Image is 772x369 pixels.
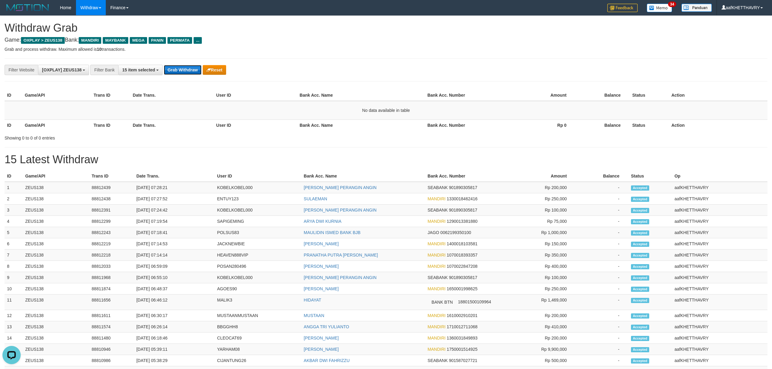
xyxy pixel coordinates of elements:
td: 88811874 [89,283,134,295]
td: 88811480 [89,333,134,344]
img: Button%20Memo.svg [647,4,672,12]
td: 88810946 [89,344,134,355]
td: - [576,227,629,238]
span: Copy 901890305817 to clipboard [449,275,477,280]
td: ZEUS138 [23,216,89,227]
span: Copy 901890305817 to clipboard [449,208,477,212]
span: Accepted [631,336,649,341]
td: HEAVEN888VIP [215,250,301,261]
td: KOBELKOBEL000 [215,272,301,283]
td: 88811968 [89,272,134,283]
a: [PERSON_NAME] PERANGIN ANGIN [304,185,377,190]
td: [DATE] 05:39:11 [134,344,215,355]
span: Copy 1400018103581 to clipboard [447,241,477,246]
span: JAGO [428,230,439,235]
img: MOTION_logo.png [5,3,51,12]
td: 88812438 [89,193,134,205]
td: Rp 350,000 [497,250,576,261]
td: Rp 250,000 [497,283,576,295]
td: POLSUS83 [215,227,301,238]
th: Balance [576,90,630,101]
strong: 10 [97,47,102,52]
td: No data available in table [5,101,767,120]
td: Rp 9,900,000 [497,344,576,355]
td: aafKHETTHAVRY [672,283,767,295]
td: Rp 200,000 [497,333,576,344]
th: Op [672,171,767,182]
th: Amount [497,171,576,182]
td: 88812033 [89,261,134,272]
td: CLEOCAT69 [215,333,301,344]
a: SULAEMAN [304,196,327,201]
th: Bank Acc. Number [425,119,494,131]
span: Copy 1070022847208 to clipboard [447,264,477,269]
a: ARYA DWI KURNIA [304,219,341,224]
td: - [576,283,629,295]
td: BBGGHH8 [215,321,301,333]
td: - [576,261,629,272]
td: 88812219 [89,238,134,250]
p: Grab and process withdraw. Maximum allowed is transactions. [5,46,767,52]
a: [PERSON_NAME] [304,264,339,269]
span: ... [194,37,202,44]
span: MANDIRI [428,324,446,329]
td: Rp 1,469,000 [497,295,576,310]
span: MANDIRI [428,347,446,352]
td: ZEUS138 [23,321,89,333]
td: 88812218 [89,250,134,261]
td: [DATE] 06:48:37 [134,283,215,295]
td: 10 [5,283,23,295]
td: aafKHETTHAVRY [672,250,767,261]
td: 88811656 [89,295,134,310]
th: User ID [215,171,301,182]
span: MANDIRI [428,286,446,291]
span: Accepted [631,298,649,303]
img: panduan.png [681,4,712,12]
a: [PERSON_NAME] [304,241,339,246]
a: AKBAR DWI FAHRIZZU [304,358,350,363]
td: Rp 1,000,000 [497,227,576,238]
th: Status [630,90,669,101]
a: ANGGA TRI YULIANTO [304,324,349,329]
img: Feedback.jpg [607,4,638,12]
a: PRANATHA PUTRA [PERSON_NAME] [304,253,378,257]
td: - [576,310,629,321]
td: Rp 100,000 [497,272,576,283]
td: - [576,193,629,205]
td: - [576,238,629,250]
span: Copy 1650001998625 to clipboard [447,286,477,291]
span: Accepted [631,242,649,247]
th: Action [669,90,767,101]
a: MUSTAAN [304,313,324,318]
td: Rp 250,000 [497,193,576,205]
td: ZEUS138 [23,283,89,295]
span: Copy 901890305817 to clipboard [449,185,477,190]
th: Bank Acc. Number [425,171,497,182]
td: 88811611 [89,310,134,321]
td: - [576,216,629,227]
span: Copy 0062199350100 to clipboard [440,230,471,235]
td: - [576,344,629,355]
button: [OXPLAY] ZEUS138 [38,65,89,75]
td: aafKHETTHAVRY [672,344,767,355]
td: - [576,250,629,261]
th: Trans ID [91,90,130,101]
span: Copy 18801500109964 to clipboard [458,299,491,304]
th: ID [5,90,22,101]
h1: Withdraw Grab [5,22,767,34]
th: ID [5,171,23,182]
td: CIJANTUNG26 [215,355,301,366]
td: ZEUS138 [23,238,89,250]
td: [DATE] 07:27:52 [134,193,215,205]
th: Balance [576,119,630,131]
span: SEABANK [428,185,448,190]
span: Accepted [631,230,649,236]
td: [DATE] 07:24:42 [134,205,215,216]
td: MUSTAANMUSTAAN [215,310,301,321]
td: [DATE] 07:28:21 [134,182,215,193]
td: 11 [5,295,23,310]
span: Copy 1610002910201 to clipboard [447,313,477,318]
td: [DATE] 06:18:46 [134,333,215,344]
td: 3 [5,205,23,216]
a: [PERSON_NAME] [304,286,339,291]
